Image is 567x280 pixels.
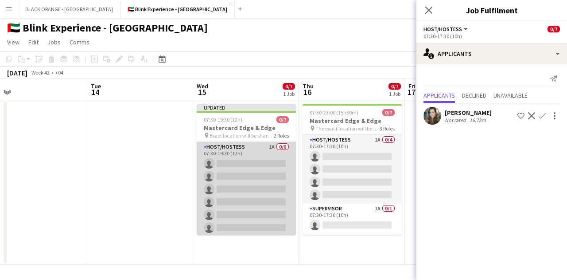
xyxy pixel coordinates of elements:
[423,33,560,39] div: 07:30-17:30 (10h)
[197,82,208,90] span: Wed
[120,0,235,18] button: 🇦🇪 Blink Experience - [GEOGRAPHIC_DATA]
[197,104,296,111] div: Updated
[423,26,469,32] button: Host/Hostess
[445,109,492,117] div: [PERSON_NAME]
[303,117,402,125] h3: Mastercard Edge & Edge
[315,125,380,132] span: The exact location will be shared later
[7,68,27,77] div: [DATE]
[468,117,488,123] div: 16.7km
[197,124,296,132] h3: Mastercard Edge & Edge
[303,204,402,234] app-card-role: Supervisor1A0/107:30-17:30 (10h)
[423,26,462,32] span: Host/Hostess
[301,87,314,97] span: 16
[408,82,416,90] span: Fri
[382,109,395,116] span: 0/7
[380,125,395,132] span: 3 Roles
[303,104,402,235] app-job-card: 07:30-23:00 (15h30m)0/7Mastercard Edge & Edge The exact location will be shared later3 RolesHost/...
[210,132,274,139] span: Exact location will be shared later
[462,92,486,99] span: Declined
[66,36,93,48] a: Comms
[303,82,314,90] span: Thu
[195,87,208,97] span: 15
[283,91,295,97] div: 1 Job
[416,4,567,16] h3: Job Fulfilment
[25,36,42,48] a: Edit
[47,38,61,46] span: Jobs
[28,38,39,46] span: Edit
[416,43,567,64] div: Applicants
[310,109,358,116] span: 07:30-23:00 (15h30m)
[204,116,242,123] span: 07:30-19:30 (12h)
[197,104,296,235] app-job-card: Updated07:30-19:30 (12h)0/7Mastercard Edge & Edge Exact location will be shared later2 RolesHost/...
[303,135,402,204] app-card-role: Host/Hostess1A0/407:30-17:30 (10h)
[548,26,560,32] span: 0/7
[29,69,51,76] span: Week 42
[389,91,400,97] div: 1 Job
[493,92,528,99] span: Unavailable
[388,83,401,90] span: 0/7
[274,132,289,139] span: 2 Roles
[89,87,101,97] span: 14
[423,92,455,99] span: Applicants
[18,0,120,18] button: BLACK ORANGE - [GEOGRAPHIC_DATA]
[445,117,468,123] div: Not rated
[7,21,208,35] h1: 🇦🇪 Blink Experience - [GEOGRAPHIC_DATA]
[44,36,64,48] a: Jobs
[283,83,295,90] span: 0/7
[70,38,89,46] span: Comms
[276,116,289,123] span: 0/7
[55,69,63,76] div: +04
[91,82,101,90] span: Tue
[4,36,23,48] a: View
[197,142,296,237] app-card-role: Host/Hostess1A0/607:30-19:30 (12h)
[407,87,416,97] span: 17
[7,38,19,46] span: View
